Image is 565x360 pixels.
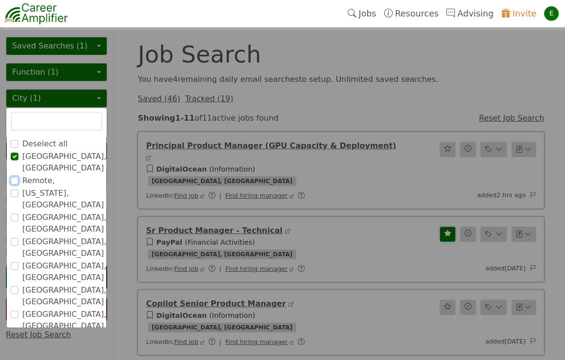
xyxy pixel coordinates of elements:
[22,138,67,150] label: Deselect all
[498,2,540,25] a: Invite
[380,2,443,25] a: Resources
[22,188,104,211] label: [US_STATE], [GEOGRAPHIC_DATA]
[544,6,559,21] div: E
[442,2,497,25] a: Advising
[22,175,55,187] label: Remote,
[22,212,106,235] label: [GEOGRAPHIC_DATA], [GEOGRAPHIC_DATA]
[22,236,106,259] label: [GEOGRAPHIC_DATA], [GEOGRAPHIC_DATA]
[22,309,106,332] label: [GEOGRAPHIC_DATA], [GEOGRAPHIC_DATA]
[5,1,68,26] img: career-amplifier-logo.png
[22,260,106,283] label: [GEOGRAPHIC_DATA], [GEOGRAPHIC_DATA]
[344,2,380,25] a: Jobs
[22,151,106,174] label: [GEOGRAPHIC_DATA], [GEOGRAPHIC_DATA]
[22,284,106,308] label: [GEOGRAPHIC_DATA], [GEOGRAPHIC_DATA]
